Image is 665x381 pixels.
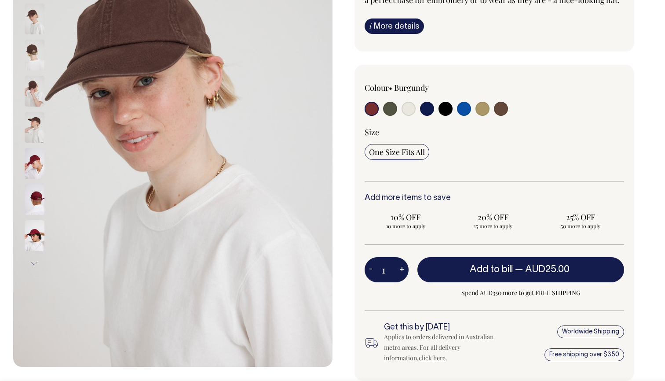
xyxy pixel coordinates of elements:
h6: Get this by [DATE] [384,323,506,332]
span: 20% OFF [457,212,530,222]
img: espresso [25,40,44,70]
img: espresso [25,112,44,143]
span: 25 more to apply [457,222,530,229]
h6: Add more items to save [365,194,624,203]
span: 10% OFF [369,212,442,222]
span: i [369,21,372,30]
img: burgundy [25,184,44,215]
button: Next [28,254,41,274]
span: Add to bill [470,265,513,274]
div: Colour [365,82,468,93]
input: 20% OFF 25 more to apply [452,209,534,232]
span: 10 more to apply [369,222,442,229]
img: burgundy [25,220,44,251]
a: iMore details [365,18,424,34]
span: • [389,82,392,93]
span: One Size Fits All [369,147,425,157]
div: Applies to orders delivered in Australian metro areas. For all delivery information, . [384,332,506,363]
div: Size [365,127,624,137]
a: click here [419,354,446,362]
span: 25% OFF [544,212,617,222]
span: Spend AUD350 more to get FREE SHIPPING [417,288,624,298]
img: espresso [25,76,44,107]
img: burgundy [25,148,44,179]
button: - [365,261,377,279]
input: 10% OFF 10 more to apply [365,209,447,232]
input: 25% OFF 50 more to apply [539,209,621,232]
label: Burgundy [394,82,429,93]
span: 50 more to apply [544,222,617,229]
button: + [395,261,409,279]
span: AUD25.00 [525,265,570,274]
button: Add to bill —AUD25.00 [417,257,624,282]
span: — [515,265,572,274]
img: espresso [25,4,44,34]
input: One Size Fits All [365,144,429,160]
